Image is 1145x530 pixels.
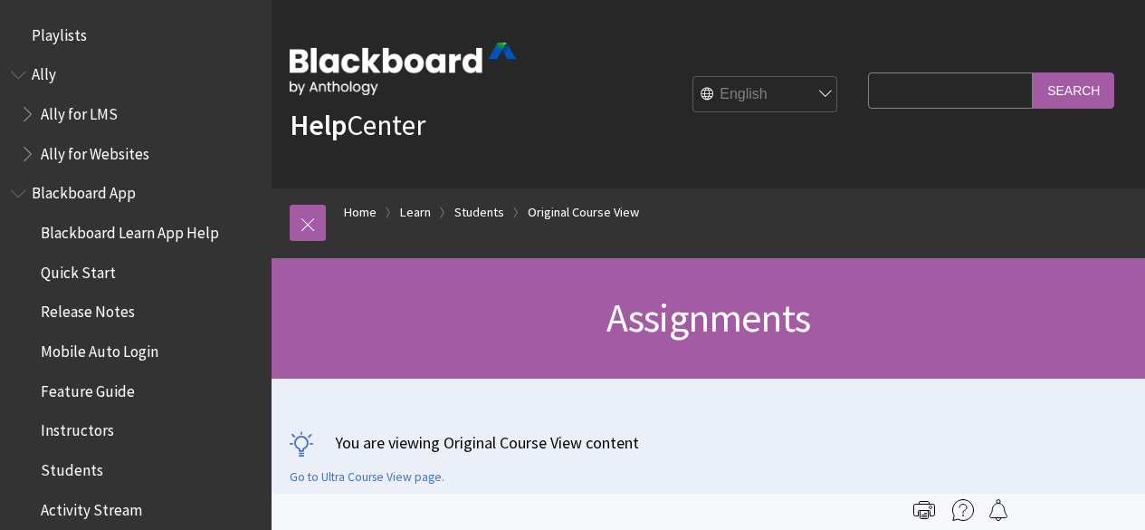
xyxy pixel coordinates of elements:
a: Original Course View [528,201,639,224]
span: Release Notes [41,297,135,322]
span: Mobile Auto Login [41,336,158,361]
a: Students [454,201,504,224]
span: Students [41,455,103,479]
a: Learn [400,201,431,224]
span: Activity Stream [41,495,142,519]
span: Ally for LMS [41,99,118,123]
strong: Help [290,107,347,143]
span: Blackboard App [32,178,136,203]
span: Ally [32,60,56,84]
span: Instructors [41,416,114,440]
a: Home [344,201,377,224]
span: Assignments [606,293,810,342]
span: Feature Guide [41,376,135,400]
img: More help [952,499,974,521]
span: Quick Start [41,257,116,282]
img: Follow this page [988,499,1009,521]
a: HelpCenter [290,107,425,143]
p: You are viewing Original Course View content [290,431,1127,454]
input: Search [1033,72,1114,108]
span: Ally for Websites [41,139,149,163]
span: Playlists [32,20,87,44]
img: Print [913,499,935,521]
a: Go to Ultra Course View page. [290,469,444,486]
nav: Book outline for Anthology Ally Help [11,60,261,169]
span: Blackboard Learn App Help [41,217,219,242]
nav: Book outline for Playlists [11,20,261,51]
select: Site Language Selector [693,77,838,113]
img: Blackboard by Anthology [290,43,516,95]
